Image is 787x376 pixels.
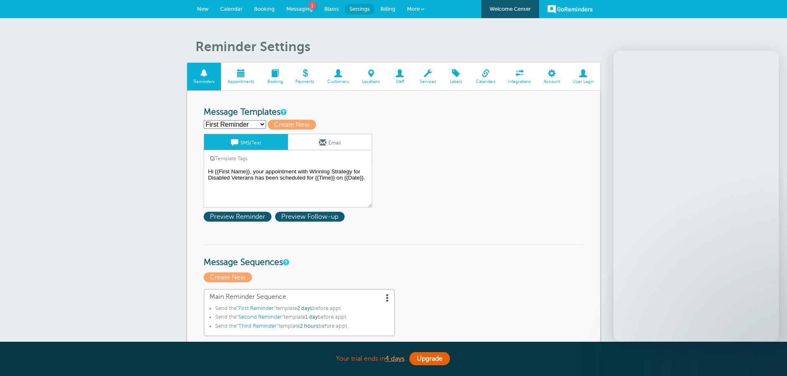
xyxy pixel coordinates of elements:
a: Labels [442,63,469,90]
li: Send the template before appt. [215,305,389,315]
span: "Third Reminder" [237,323,278,329]
a: Services [413,63,442,90]
a: Account [537,63,566,90]
a: Appointments [221,63,261,90]
span: 1 day [305,314,318,320]
a: This is the wording for your reminder and follow-up messages. You can create multiple templates i... [281,109,285,115]
span: Main Reminder Sequence [209,293,389,301]
li: Send the template before appt. [215,323,389,332]
span: Appointments [225,79,257,84]
div: Your trial ends in . [187,350,600,368]
a: Locations [356,63,387,90]
span: Settings [350,6,370,12]
a: Staff [386,63,413,90]
a: Message Sequences allow you to setup multiple reminder schedules that can use different Message T... [283,260,288,265]
span: Staff [390,79,409,84]
a: Calendars [469,63,502,90]
a: User Login [566,63,600,90]
span: Create New [204,272,252,282]
span: Booking [265,79,285,84]
span: Account [542,79,562,84]
span: Reminders [191,79,217,84]
span: Preview Follow-up [275,212,345,222]
a: Integrations [502,63,537,90]
a: Customers [321,63,356,90]
span: User Login [571,79,596,84]
a: Preview Reminder [204,213,275,220]
a: Payments [289,63,321,90]
iframe: Intercom live chat [759,348,779,368]
h3: Message Sequences [204,244,584,268]
span: Calendar [220,6,243,12]
a: 4 days [385,355,404,362]
span: "First Reminder" [237,305,276,311]
a: Create New [204,274,254,281]
span: Calendars [473,79,498,84]
a: Email [288,134,372,150]
span: Locations [360,79,383,84]
span: 2 days [297,305,312,311]
span: Customers [325,79,352,84]
span: Services [417,79,438,84]
span: More [407,6,420,12]
a: Settings [345,4,375,14]
a: SMS/Text [204,134,288,150]
span: Blasts [324,6,339,12]
span: Payments [293,79,317,84]
textarea: Hi {{First Name}}, your appointment with Winning Strategy for Disabled Veterans has been schedule... [204,166,372,208]
a: Main Reminder Sequence Send the"First Reminder"template2 daysbefore appt.Send the"Second Reminder... [204,289,395,336]
a: Template Tags [204,150,254,166]
span: Integrations [506,79,533,84]
span: Preview Reminder [204,212,271,222]
h1: Reminder Settings [195,39,600,54]
span: 1 [309,2,316,9]
a: Create New [268,121,320,128]
a: Upgrade [409,352,450,365]
li: Send the template before appt. [215,314,389,323]
span: Labels [447,79,465,84]
h3: Message Templates [204,107,584,118]
span: Messaging [286,6,313,12]
span: "Second Reminder" [237,314,284,320]
a: Booking [261,63,289,90]
a: Preview Follow-up [275,213,347,220]
span: 2 hours [300,323,319,329]
iframe: Intercom live chat [613,51,779,341]
span: Booking [254,6,275,12]
span: New [197,6,209,12]
span: Billing [380,6,395,12]
span: Create New [268,120,316,130]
